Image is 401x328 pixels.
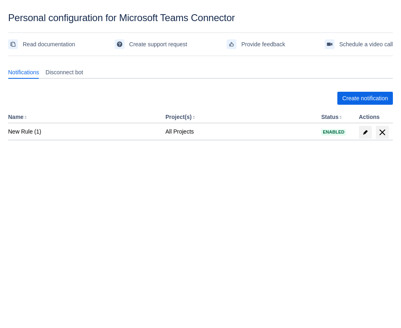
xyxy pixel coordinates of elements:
button: Name [8,114,24,120]
span: delete [377,127,387,137]
span: Enabled [321,130,346,134]
a: Provide feedback [227,38,285,51]
button: Create notification [337,92,393,105]
span: documentation [10,41,16,47]
span: Read documentation [23,38,75,51]
div: Personal configuration for Microsoft Teams Connector [8,12,393,24]
a: Create support request [115,38,187,51]
span: Provide feedback [241,38,285,51]
span: Schedule a video call [339,38,393,51]
span: Create support request [129,38,187,51]
div: New Rule (1) [8,127,159,136]
a: Schedule a video call [325,38,393,51]
a: Read documentation [8,38,75,51]
span: Disconnect bot [45,68,83,76]
span: Create notification [342,92,388,105]
span: Notifications [8,68,39,76]
button: Status [321,114,339,120]
span: feedback [228,41,235,47]
span: videoCall [326,41,333,47]
span: edit [362,129,369,136]
th: Actions [356,111,393,123]
div: All Projects [165,127,315,136]
button: Project(s) [165,114,192,120]
span: support [116,41,123,47]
